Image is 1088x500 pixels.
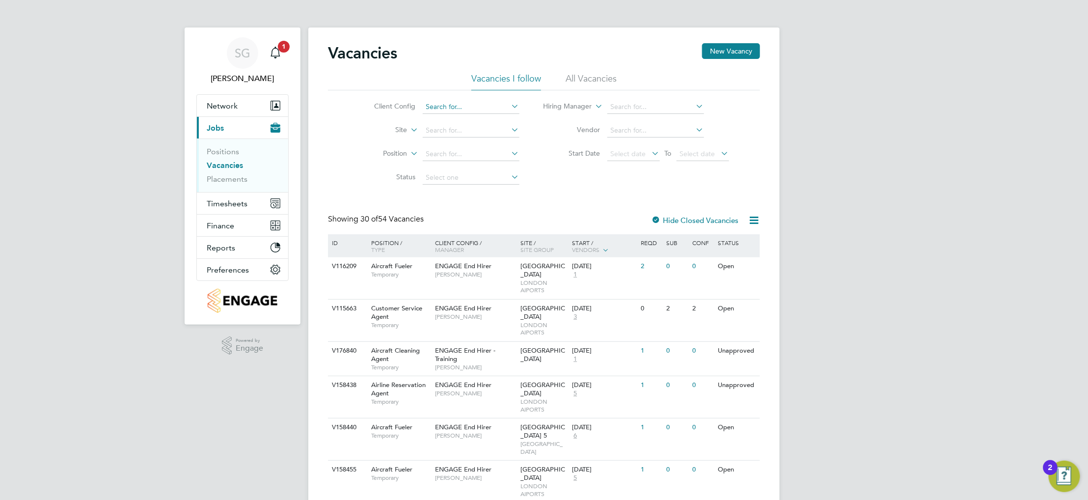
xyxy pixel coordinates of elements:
div: Open [716,300,759,318]
div: Start / [570,234,638,259]
button: Open Resource Center, 2 new notifications [1049,461,1080,492]
div: 1 [638,461,664,479]
div: Unapproved [716,342,759,360]
div: Showing [328,214,426,224]
span: 1 [572,355,578,363]
span: 30 of [360,214,378,224]
button: Network [197,95,288,116]
input: Search for... [607,100,704,114]
div: 1 [638,342,664,360]
span: LONDON AIPORTS [521,279,568,294]
input: Search for... [607,124,704,138]
span: To [662,147,675,160]
button: Timesheets [197,193,288,214]
input: Search for... [423,100,519,114]
span: Type [371,246,385,253]
label: Hide Closed Vacancies [651,216,738,225]
img: engagetech2-logo-retina.png [208,289,278,313]
div: [DATE] [572,381,636,389]
span: [GEOGRAPHIC_DATA] [521,346,566,363]
div: Jobs [197,139,288,192]
span: 54 Vacancies [360,214,424,224]
span: Reports [207,243,235,252]
label: Vendor [544,125,600,134]
input: Search for... [423,124,519,138]
span: Aircraft Fueler [371,465,412,473]
div: Open [716,461,759,479]
span: Network [207,101,238,111]
div: Site / [518,234,570,258]
div: 0 [690,418,715,437]
div: Open [716,418,759,437]
div: Client Config / [433,234,518,258]
div: Sub [664,234,690,251]
span: Finance [207,221,234,230]
nav: Main navigation [185,28,300,325]
div: [DATE] [572,423,636,432]
div: 0 [664,461,690,479]
div: 0 [690,376,715,394]
div: Open [716,257,759,276]
a: Positions [207,147,239,156]
span: [GEOGRAPHIC_DATA] [521,440,568,455]
div: 0 [690,257,715,276]
span: 1 [572,271,578,279]
span: Preferences [207,265,249,275]
span: Temporary [371,432,430,440]
span: Select date [680,149,715,158]
span: 5 [572,474,578,482]
span: Powered by [236,336,263,345]
input: Select one [423,171,519,185]
span: Temporary [371,363,430,371]
span: Timesheets [207,199,247,208]
span: Temporary [371,271,430,278]
button: Jobs [197,117,288,139]
label: Status [359,172,416,181]
div: V176840 [329,342,364,360]
div: 0 [664,418,690,437]
div: 2 [1048,468,1053,480]
span: ENGAGE End Hirer [435,381,492,389]
span: Sophia Goodwin [196,73,289,84]
div: 0 [664,376,690,394]
span: [PERSON_NAME] [435,432,516,440]
span: Customer Service Agent [371,304,422,321]
span: ENGAGE End Hirer - Training [435,346,496,363]
span: SG [235,47,250,59]
div: 2 [690,300,715,318]
span: ENGAGE End Hirer [435,465,492,473]
div: V158455 [329,461,364,479]
li: All Vacancies [566,73,617,90]
a: Placements [207,174,247,184]
li: Vacancies I follow [471,73,541,90]
span: [GEOGRAPHIC_DATA] [521,262,566,278]
div: 1 [638,376,664,394]
div: V115663 [329,300,364,318]
span: LONDON AIPORTS [521,398,568,413]
input: Search for... [423,147,519,161]
div: ID [329,234,364,251]
span: ENGAGE End Hirer [435,304,492,312]
div: 0 [664,342,690,360]
button: Preferences [197,259,288,280]
span: Manager [435,246,464,253]
span: Site Group [521,246,554,253]
span: Airline Reservation Agent [371,381,426,397]
span: [GEOGRAPHIC_DATA] [521,465,566,482]
div: V158440 [329,418,364,437]
span: Engage [236,344,263,353]
span: 1 [278,41,290,53]
span: Temporary [371,321,430,329]
span: Temporary [371,474,430,482]
span: [GEOGRAPHIC_DATA] 5 [521,423,566,440]
span: Aircraft Cleaning Agent [371,346,420,363]
h2: Vacancies [328,43,397,63]
button: Reports [197,237,288,258]
a: Powered byEngage [222,336,264,355]
span: Select date [611,149,646,158]
label: Start Date [544,149,600,158]
span: LONDON AIPORTS [521,482,568,498]
span: [PERSON_NAME] [435,474,516,482]
span: [PERSON_NAME] [435,313,516,321]
a: Vacancies [207,161,243,170]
